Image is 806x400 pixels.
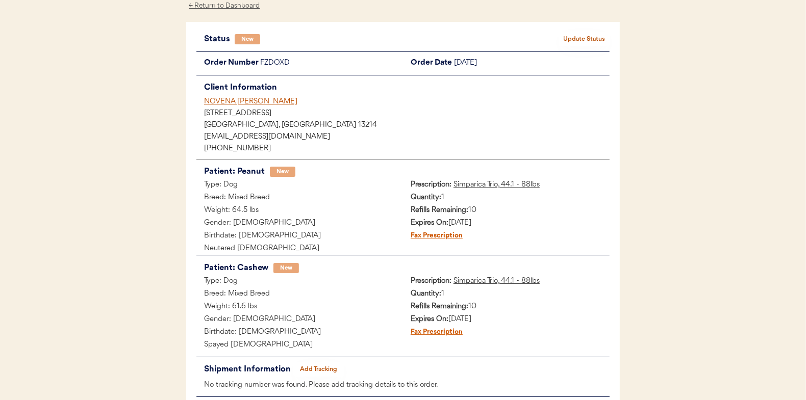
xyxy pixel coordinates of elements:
[196,288,403,301] div: Breed: Mixed Breed
[293,362,344,377] button: Add Tracking
[196,204,403,217] div: Weight: 64.5 lbs
[411,219,448,227] strong: Expires On:
[411,277,451,285] strong: Prescription:
[403,326,463,339] div: Fax Prescription
[204,134,610,141] div: [EMAIL_ADDRESS][DOMAIN_NAME]
[204,165,265,179] div: Patient: Peanut
[196,230,403,243] div: Birthdate: [DEMOGRAPHIC_DATA]
[403,192,610,204] div: 1
[411,303,468,310] strong: Refills Remaining:
[403,217,610,230] div: [DATE]
[196,192,403,204] div: Breed: Mixed Breed
[411,290,441,298] strong: Quantity:
[204,122,610,129] div: [GEOGRAPHIC_DATA], [GEOGRAPHIC_DATA] 13214
[196,301,403,313] div: Weight: 61.6 lbs
[454,57,610,70] div: [DATE]
[454,277,540,285] u: Simparica Trio, 44.1 - 88lbs
[403,230,463,243] div: Fax Prescription
[403,313,610,326] div: [DATE]
[403,204,610,217] div: 10
[204,362,293,377] div: Shipment Information
[204,32,235,46] div: Status
[204,145,610,152] div: [PHONE_NUMBER]
[196,217,403,230] div: Gender: [DEMOGRAPHIC_DATA]
[559,32,610,46] button: Update Status
[411,206,468,214] strong: Refills Remaining:
[411,315,448,323] strong: Expires On:
[411,181,451,189] strong: Prescription:
[204,96,610,107] div: NOVENA [PERSON_NAME]
[196,179,403,192] div: Type: Dog
[196,243,403,255] div: Neutered [DEMOGRAPHIC_DATA]
[403,301,610,313] div: 10
[196,313,403,326] div: Gender: [DEMOGRAPHIC_DATA]
[196,339,403,352] div: Spayed [DEMOGRAPHIC_DATA]
[196,379,610,392] div: No tracking number was found. Please add tracking details to this order.
[204,261,268,275] div: Patient: Cashew
[196,326,403,339] div: Birthdate: [DEMOGRAPHIC_DATA]
[196,57,260,70] div: Order Number
[204,81,610,95] div: Client Information
[196,275,403,288] div: Type: Dog
[403,57,454,70] div: Order Date
[204,110,610,117] div: [STREET_ADDRESS]
[454,181,540,189] u: Simparica Trio, 44.1 - 88lbs
[403,288,610,301] div: 1
[411,194,441,201] strong: Quantity:
[260,57,403,70] div: FZDOXD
